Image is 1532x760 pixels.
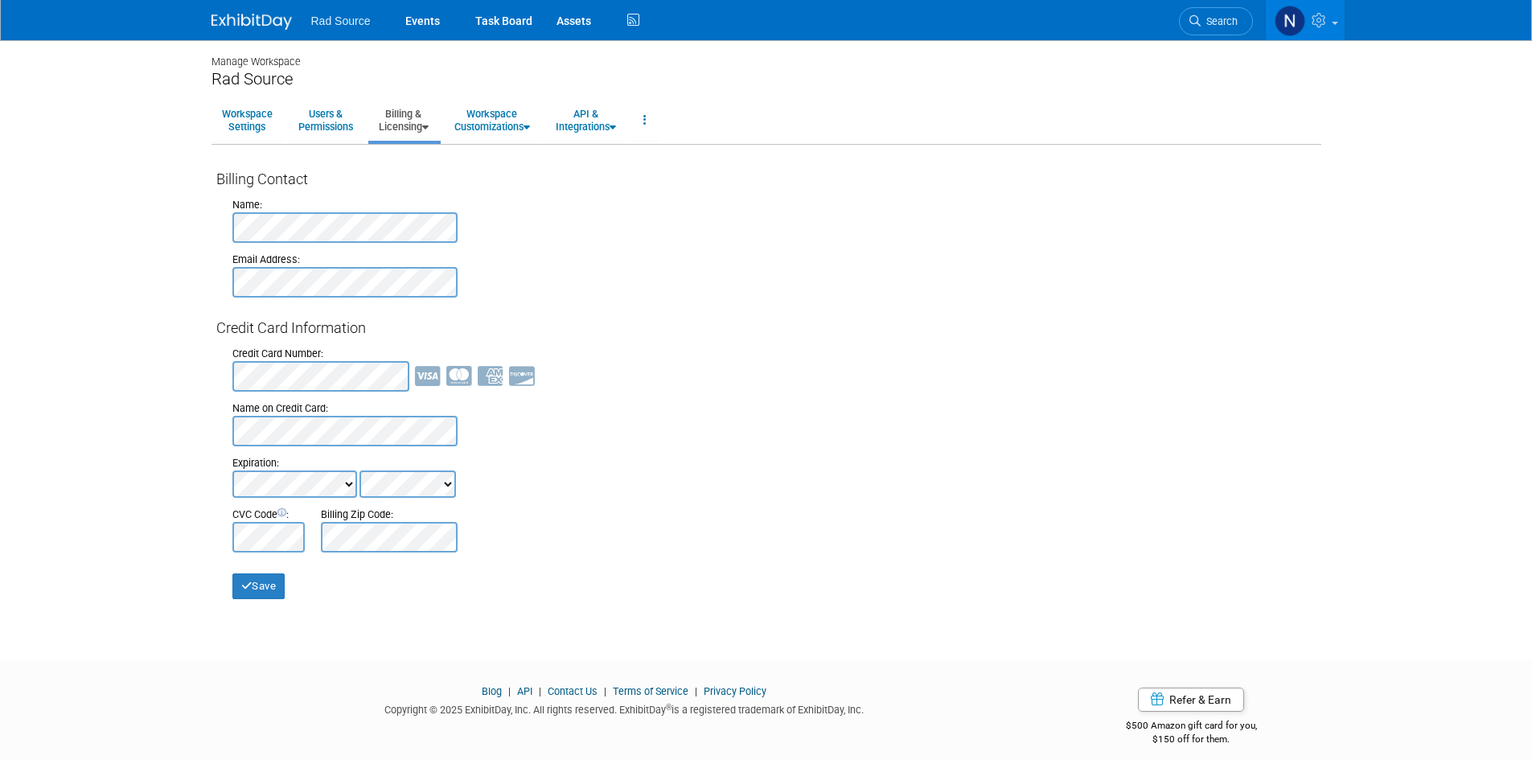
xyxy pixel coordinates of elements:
[1275,6,1305,36] img: Nicole Bailey
[535,685,545,697] span: |
[311,14,371,27] span: Rad Source
[232,401,1316,416] div: Name on Credit Card:
[212,40,1321,69] div: Manage Workspace
[704,685,766,697] a: Privacy Policy
[212,14,292,30] img: ExhibitDay
[666,703,672,712] sup: ®
[232,347,1316,361] div: Credit Card Number:
[232,456,1316,470] div: Expiration:
[1201,15,1238,27] span: Search
[216,169,1316,190] div: Billing Contact
[288,101,363,140] a: Users &Permissions
[216,318,1316,339] div: Credit Card Information
[517,685,532,697] a: API
[444,101,540,140] a: WorkspaceCustomizations
[232,507,305,522] div: CVC Code :
[1179,7,1253,35] a: Search
[232,198,1316,212] div: Name:
[548,685,598,697] a: Contact Us
[613,685,688,697] a: Terms of Service
[1062,709,1321,746] div: $500 Amazon gift card for you,
[232,573,285,599] button: Save
[212,699,1038,717] div: Copyright © 2025 ExhibitDay, Inc. All rights reserved. ExhibitDay is a registered trademark of Ex...
[212,69,1321,89] div: Rad Source
[504,685,515,697] span: |
[212,101,283,140] a: WorkspaceSettings
[368,101,439,140] a: Billing &Licensing
[545,101,626,140] a: API &Integrations
[482,685,502,697] a: Blog
[600,685,610,697] span: |
[1138,688,1244,712] a: Refer & Earn
[1062,733,1321,746] div: $150 off for them.
[691,685,701,697] span: |
[232,253,1316,267] div: Email Address:
[321,507,458,522] div: Billing Zip Code:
